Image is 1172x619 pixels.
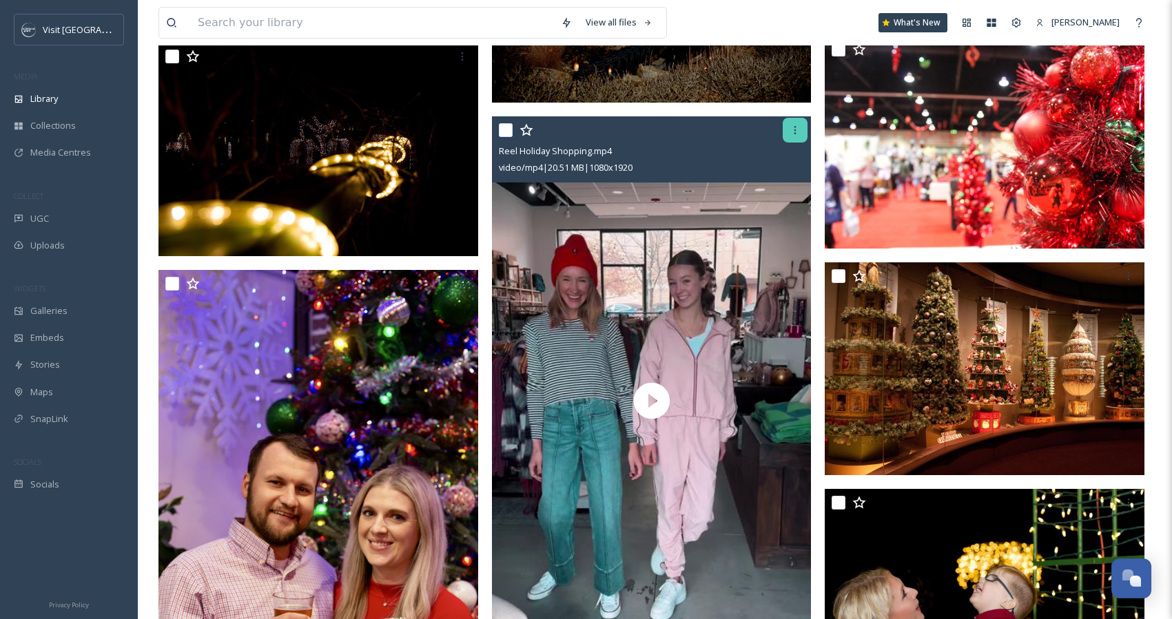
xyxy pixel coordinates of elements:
[30,92,58,105] span: Library
[1029,9,1127,36] a: [PERSON_NAME]
[14,71,38,81] span: MEDIA
[22,23,36,36] img: c3es6xdrejuflcaqpovn.png
[579,9,659,36] a: View all files
[825,262,1144,476] img: Hallmark 2.JPG
[825,36,1144,249] img: IMG_2538.jpg
[49,600,89,609] span: Privacy Policy
[499,145,612,157] span: Reel Holiday Shopping.mp4
[1051,16,1120,28] span: [PERSON_NAME]
[499,161,633,174] span: video/mp4 | 20.51 MB | 1080 x 1920
[30,331,64,344] span: Embeds
[14,457,41,467] span: SOCIALS
[30,119,76,132] span: Collections
[30,212,49,225] span: UGC
[30,358,60,371] span: Stories
[878,13,947,32] a: What's New
[30,386,53,399] span: Maps
[49,596,89,612] a: Privacy Policy
[1111,558,1151,598] button: Open Chat
[43,23,150,36] span: Visit [GEOGRAPHIC_DATA]
[158,43,478,256] img: Luminary Walk 44.jpg
[30,304,68,317] span: Galleries
[30,146,91,159] span: Media Centres
[14,283,45,293] span: WIDGETS
[30,478,59,491] span: Socials
[30,239,65,252] span: Uploads
[191,8,554,38] input: Search your library
[30,412,68,426] span: SnapLink
[14,191,43,201] span: COLLECT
